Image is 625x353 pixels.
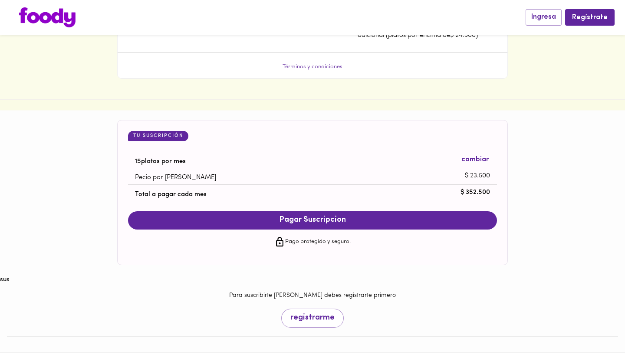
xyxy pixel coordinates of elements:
span: Regístrate [572,13,608,22]
p: Pecio por [PERSON_NAME] [135,173,476,182]
span: Pagar Suscripcion [137,216,488,225]
p: Tu Suscripción [133,133,183,140]
button: registrarme [281,309,344,328]
span: Ingresa [531,13,556,21]
span: cambiar [461,155,489,165]
p: $ 23.500 [465,171,490,180]
p: Total a pagar cada mes [135,190,476,199]
button: Pagar Suscripcion [128,211,497,230]
img: logo.png [19,7,76,27]
p: $ 352.500 [461,188,490,197]
p: Pago protegido y seguro. [285,237,351,246]
span: registrarme [290,313,335,323]
button: cambiar [460,153,490,166]
button: Regístrate [565,9,615,25]
p: Para suscribirte [PERSON_NAME] debes registrarte primero [229,291,396,300]
p: 15 platos por mes [135,157,476,166]
button: Ingresa [526,9,562,25]
a: Términos y condiciones [283,64,342,70]
iframe: Messagebird Livechat Widget [575,303,616,344]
